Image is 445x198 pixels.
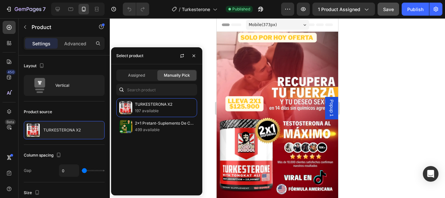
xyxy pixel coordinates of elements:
[407,6,423,13] div: Publish
[43,128,81,132] p: TURKESTERONA X2
[32,23,87,31] p: Product
[24,168,31,174] div: Gap
[24,62,46,70] div: Layout
[135,127,194,133] p: 499 available
[119,120,132,133] img: collections
[423,166,438,182] div: Open Intercom Messenger
[5,119,16,125] div: Beta
[119,101,132,114] img: collections
[123,3,149,16] div: Undo/Redo
[312,3,375,16] button: 1 product assigned
[43,5,46,13] p: 7
[27,124,40,137] img: product feature img
[128,72,145,78] span: Assigned
[55,78,95,93] div: Vertical
[24,109,52,115] div: Product source
[135,101,194,108] p: TURKESTERONA X2
[64,40,86,47] p: Advanced
[24,189,41,197] div: Size
[383,7,394,12] span: Save
[232,6,250,12] span: Published
[3,3,49,16] button: 7
[116,53,143,59] div: Select product
[164,72,190,78] span: Manually Pick
[135,108,194,114] p: 197 available
[135,120,194,127] p: 2x1 Pretant-Suplemento De Crecimiento
[318,6,360,13] span: 1 product assigned
[116,84,197,96] input: Search in Settings & Advanced
[182,6,210,13] span: Turkesterone
[6,69,16,75] div: 450
[59,165,79,176] input: Auto
[24,151,63,160] div: Column spacing
[32,40,50,47] p: Settings
[378,3,399,16] button: Save
[402,3,429,16] button: Publish
[179,6,180,13] span: /
[217,18,338,198] iframe: Design area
